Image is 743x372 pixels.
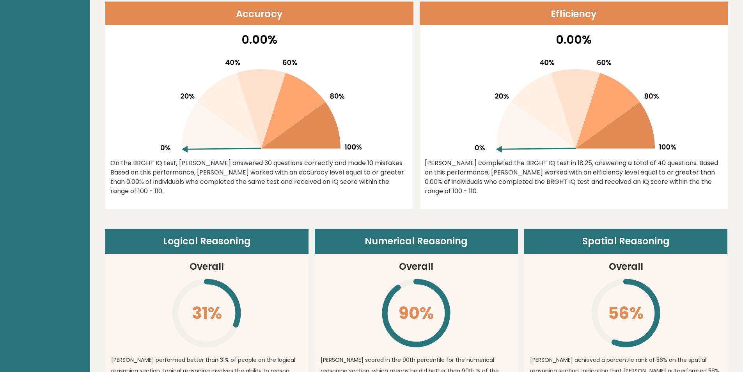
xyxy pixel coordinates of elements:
[399,260,433,274] h3: Overall
[420,2,728,25] header: Efficiency
[110,31,408,48] p: 0.00%
[590,278,661,349] svg: \
[110,158,408,196] div: On the BRGHT IQ test, [PERSON_NAME] answered 30 questions correctly and made 10 mistakes. Based o...
[381,278,452,349] svg: \
[315,229,518,254] header: Numerical Reasoning
[105,229,309,254] header: Logical Reasoning
[425,158,723,196] div: [PERSON_NAME] completed the BRGHT IQ test in 18:25, answering a total of 40 questions. Based on t...
[105,2,413,25] header: Accuracy
[171,278,242,349] svg: \
[190,260,224,274] h3: Overall
[425,31,723,48] p: 0.00%
[524,229,727,254] header: Spatial Reasoning
[609,260,643,274] h3: Overall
